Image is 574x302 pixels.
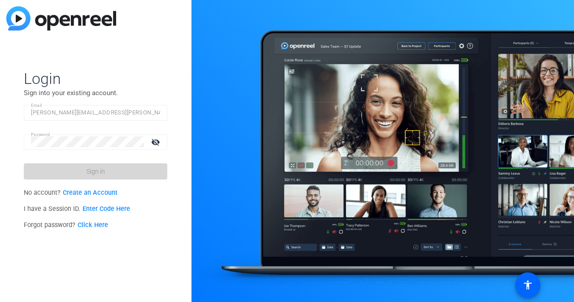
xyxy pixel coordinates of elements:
[31,132,50,137] mat-label: Password
[78,221,108,229] a: Click Here
[6,6,116,31] img: blue-gradient.svg
[31,103,42,108] mat-label: Email
[24,221,108,229] span: Forgot password?
[24,205,130,213] span: I have a Session ID.
[83,205,130,213] a: Enter Code Here
[522,280,533,290] mat-icon: accessibility
[63,189,117,197] a: Create an Account
[24,88,167,98] p: Sign into your existing account.
[146,136,167,149] mat-icon: visibility_off
[31,107,160,118] input: Enter Email Address
[24,189,117,197] span: No account?
[24,69,167,88] span: Login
